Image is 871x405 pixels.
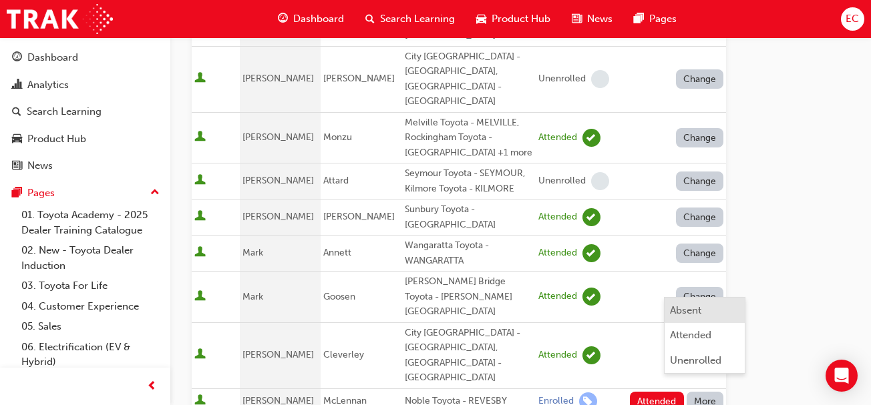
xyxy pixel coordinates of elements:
[538,73,586,85] div: Unenrolled
[591,172,609,190] span: learningRecordVerb_NONE-icon
[267,5,355,33] a: guage-iconDashboard
[323,291,355,302] span: Goosen
[405,166,533,196] div: Seymour Toyota - SEYMOUR, Kilmore Toyota - KILMORE
[582,129,600,147] span: learningRecordVerb_ATTEND-icon
[194,72,206,85] span: User is active
[27,131,86,147] div: Product Hub
[676,171,724,191] button: Change
[405,115,533,161] div: Melville Toyota - MELVILLE, Rockingham Toyota - [GEOGRAPHIC_DATA] +1 more
[7,4,113,34] img: Trak
[405,326,533,386] div: City [GEOGRAPHIC_DATA] - [GEOGRAPHIC_DATA], [GEOGRAPHIC_DATA] - [GEOGRAPHIC_DATA]
[323,247,351,258] span: Annett
[538,349,577,362] div: Attended
[670,353,721,368] div: Unenrolled
[676,208,724,227] button: Change
[194,348,206,362] span: User is active
[323,349,364,360] span: Cleverley
[12,187,22,199] span: pages-icon
[150,184,160,201] span: up-icon
[323,211,395,222] span: [PERSON_NAME]
[841,7,864,31] button: EC
[194,131,206,144] span: User is active
[538,131,577,144] div: Attended
[12,79,22,91] span: chart-icon
[591,70,609,88] span: learningRecordVerb_NONE-icon
[27,104,102,119] div: Search Learning
[194,290,206,304] span: User is active
[5,43,165,181] button: DashboardAnalyticsSearch LearningProduct HubNews
[242,175,314,186] span: [PERSON_NAME]
[676,287,724,306] button: Change
[12,106,21,118] span: search-icon
[27,50,78,65] div: Dashboard
[665,348,745,373] button: Unenrolled
[27,77,69,93] div: Analytics
[5,99,165,124] a: Search Learning
[5,127,165,151] a: Product Hub
[5,73,165,97] a: Analytics
[582,346,600,364] span: learningRecordVerb_ATTEND-icon
[323,131,352,143] span: Monzu
[293,11,344,27] span: Dashboard
[405,202,533,232] div: Sunbury Toyota - [GEOGRAPHIC_DATA]
[665,323,745,348] button: Attended
[242,211,314,222] span: [PERSON_NAME]
[323,73,395,84] span: [PERSON_NAME]
[582,208,600,226] span: learningRecordVerb_ATTEND-icon
[5,153,165,178] a: News
[16,276,165,296] a: 03. Toyota For Life
[538,247,577,260] div: Attended
[27,158,53,173] div: News
[649,11,677,27] span: Pages
[365,11,375,27] span: search-icon
[405,49,533,109] div: City [GEOGRAPHIC_DATA] - [GEOGRAPHIC_DATA], [GEOGRAPHIC_DATA] - [GEOGRAPHIC_DATA]
[194,210,206,224] span: User is active
[826,360,858,392] div: Open Intercom Messenger
[242,247,263,258] span: Mark
[27,185,55,201] div: Pages
[561,5,623,33] a: news-iconNews
[323,175,349,186] span: Attard
[492,11,550,27] span: Product Hub
[242,349,314,360] span: [PERSON_NAME]
[16,337,165,372] a: 06. Electrification (EV & Hybrid)
[12,160,22,172] span: news-icon
[572,11,582,27] span: news-icon
[676,128,724,147] button: Change
[242,291,263,302] span: Mark
[582,288,600,306] span: learningRecordVerb_ATTEND-icon
[16,296,165,317] a: 04. Customer Experience
[538,211,577,224] div: Attended
[16,316,165,337] a: 05. Sales
[5,181,165,206] button: Pages
[634,11,644,27] span: pages-icon
[670,303,701,318] div: Absent
[242,131,314,143] span: [PERSON_NAME]
[676,69,724,89] button: Change
[242,73,314,84] span: [PERSON_NAME]
[676,244,724,263] button: Change
[670,328,711,343] div: Attended
[355,5,466,33] a: search-iconSearch Learning
[405,274,533,320] div: [PERSON_NAME] Bridge Toyota - [PERSON_NAME][GEOGRAPHIC_DATA]
[16,240,165,276] a: 02. New - Toyota Dealer Induction
[582,244,600,262] span: learningRecordVerb_ATTEND-icon
[538,290,577,303] div: Attended
[405,238,533,268] div: Wangaratta Toyota - WANGARATTA
[278,11,288,27] span: guage-icon
[623,5,687,33] a: pages-iconPages
[466,5,561,33] a: car-iconProduct Hub
[194,246,206,260] span: User is active
[538,175,586,187] div: Unenrolled
[12,133,22,145] span: car-icon
[380,11,455,27] span: Search Learning
[12,52,22,64] span: guage-icon
[476,11,486,27] span: car-icon
[16,205,165,240] a: 01. Toyota Academy - 2025 Dealer Training Catalogue
[665,298,745,323] button: Absent
[846,11,859,27] span: EC
[587,11,613,27] span: News
[194,174,206,187] span: User is active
